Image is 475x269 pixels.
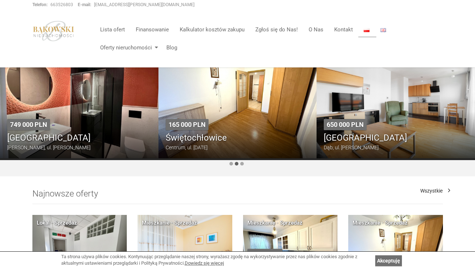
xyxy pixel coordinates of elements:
[166,144,310,151] figure: Centrum, ul. [DATE]
[174,22,250,37] a: Kalkulator kosztów zakupu
[130,22,174,37] a: Finansowanie
[7,133,151,142] h3: [GEOGRAPHIC_DATA]
[161,40,177,55] a: Blog
[420,187,448,194] a: Wszystkie
[7,144,151,151] figure: [PERSON_NAME], ul. [PERSON_NAME]
[78,2,91,7] strong: E-mail:
[329,22,358,37] a: Kontakt
[247,219,303,227] div: Mieszkanie · Sprzedaż
[324,133,468,142] h3: [GEOGRAPHIC_DATA]
[247,249,282,258] div: 365 000 PLN
[317,41,475,160] img: 2 pokoje, Dębowe Tarasy, balkon
[317,41,475,160] a: 2 pokoje, Dębowe Tarasy, balkon Mieszkanie - Sprzedaż 650 000 PLN [GEOGRAPHIC_DATA] Dąb, ul. [PER...
[375,255,402,266] a: Akceptuję
[95,22,130,37] a: Lista ofert
[353,219,408,227] div: Mieszkanie · Sprzedaż
[95,40,161,55] a: Oferty nieruchomości
[185,260,224,266] a: Dowiedz się więcej
[7,119,50,131] div: 749 000 PLN
[303,22,329,37] a: O Nas
[142,219,197,227] div: Mieszkanie · Sprzedaż
[364,28,369,32] img: Polski
[166,119,209,131] div: 165 000 PLN
[61,253,372,267] div: Ta strona używa plików cookies. Kontynuując przeglądanie naszej strony, wyrażasz zgodę na wykorzy...
[158,41,317,160] img: 2 pokoje, 38m2, DTŚ
[37,219,77,227] div: Lokal · Sprzedaż
[32,21,75,41] img: logo
[380,28,386,32] img: English
[94,2,194,7] a: [EMAIL_ADDRESS][PERSON_NAME][DOMAIN_NAME]
[250,22,303,37] a: Zgłoś się do Nas!
[158,41,317,160] a: 2 pokoje, 38m2, DTŚ Mieszkanie - Sprzedaż 165 000 PLN Świętochłowice Centrum, ul. [DATE]
[50,2,73,7] a: 663526803
[324,144,468,151] figure: Dąb, ul. [PERSON_NAME]
[166,133,310,142] h3: Świętochłowice
[32,189,443,204] h2: Najnowsze oferty
[324,119,367,131] div: 650 000 PLN
[32,2,48,7] strong: Telefon:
